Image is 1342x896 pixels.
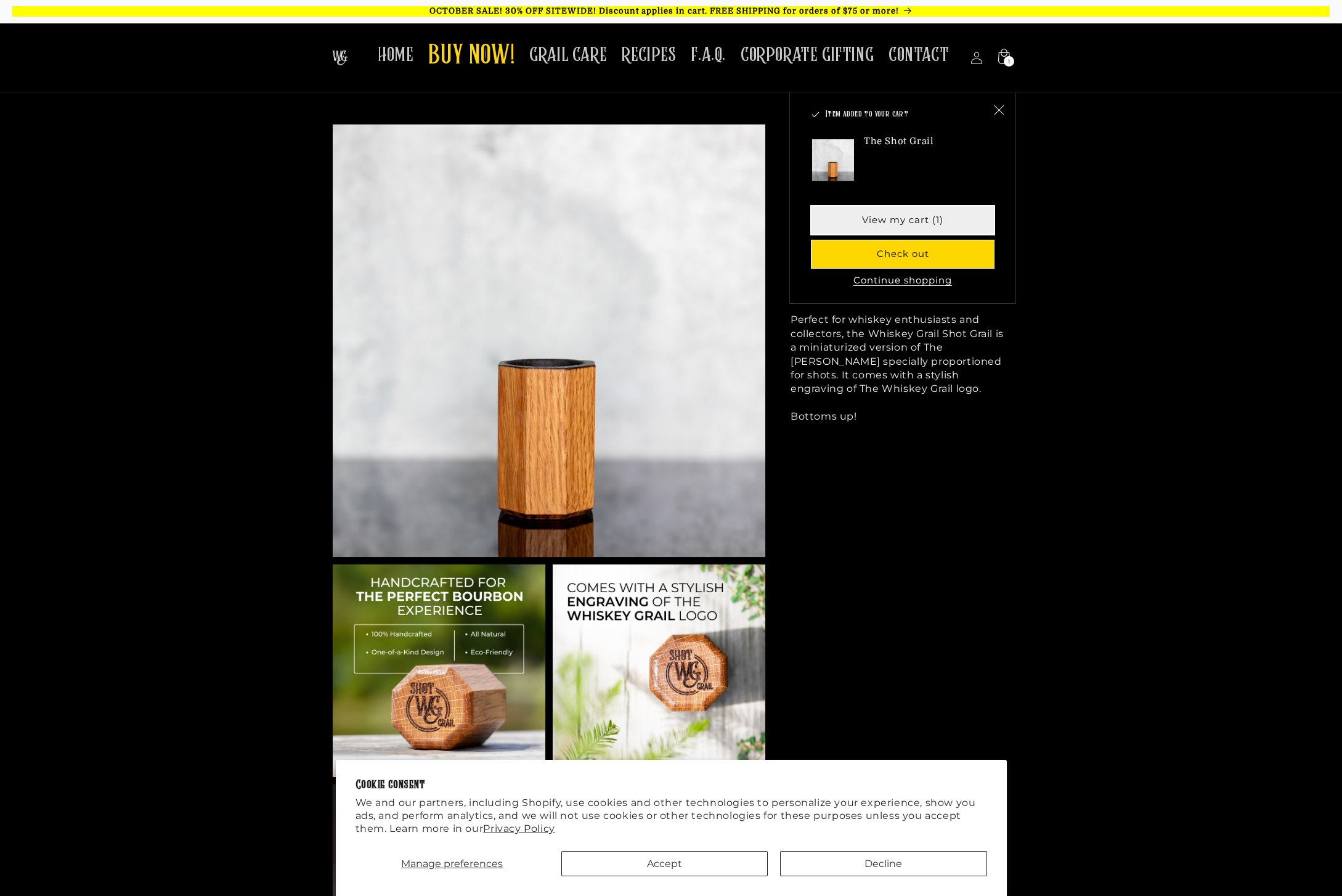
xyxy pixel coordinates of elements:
[811,108,985,121] h2: Item added to your cart
[985,96,1012,123] button: Close
[561,851,768,876] button: Accept
[421,32,522,81] a: BUY NOW!
[12,6,1330,17] p: OCTOBER SALE! 30% OFF SITEWIDE! Discount applies in cart. FREE SHIPPING for orders of $75 or more!
[881,36,956,75] a: CONTACT
[889,43,949,67] span: CONTACT
[522,36,614,75] a: GRAIL CARE
[356,797,987,835] p: We and our partners, including Shopify, use cookies and other technologies to personalize your ex...
[780,851,986,876] button: Decline
[428,39,514,73] span: BUY NOW!
[733,36,881,75] a: CORPORATE GIFTING
[356,780,987,791] h2: Cookie consent
[864,136,933,148] h3: The Shot Grail
[683,36,733,75] a: F.A.Q.
[378,43,413,67] span: HOME
[370,36,421,75] a: HOME
[356,851,550,876] button: Manage preferences
[332,51,348,65] img: The Whiskey Grail
[1008,56,1011,67] span: 1
[691,43,726,67] span: F.A.Q.
[850,274,956,287] button: Continue shopping
[529,43,607,67] span: GRAIL CARE
[622,43,676,67] span: RECIPES
[811,206,994,234] a: View my cart (1)
[791,314,1004,422] span: Perfect for whiskey enthusiasts and collectors, the Whiskey Grail Shot Grail is a miniaturized ve...
[483,823,555,834] a: Privacy Policy
[789,93,1016,303] div: Item added to your cart
[811,240,994,268] button: Check out
[401,858,503,870] span: Manage preferences
[741,43,874,67] span: CORPORATE GIFTING
[614,36,683,75] a: RECIPES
